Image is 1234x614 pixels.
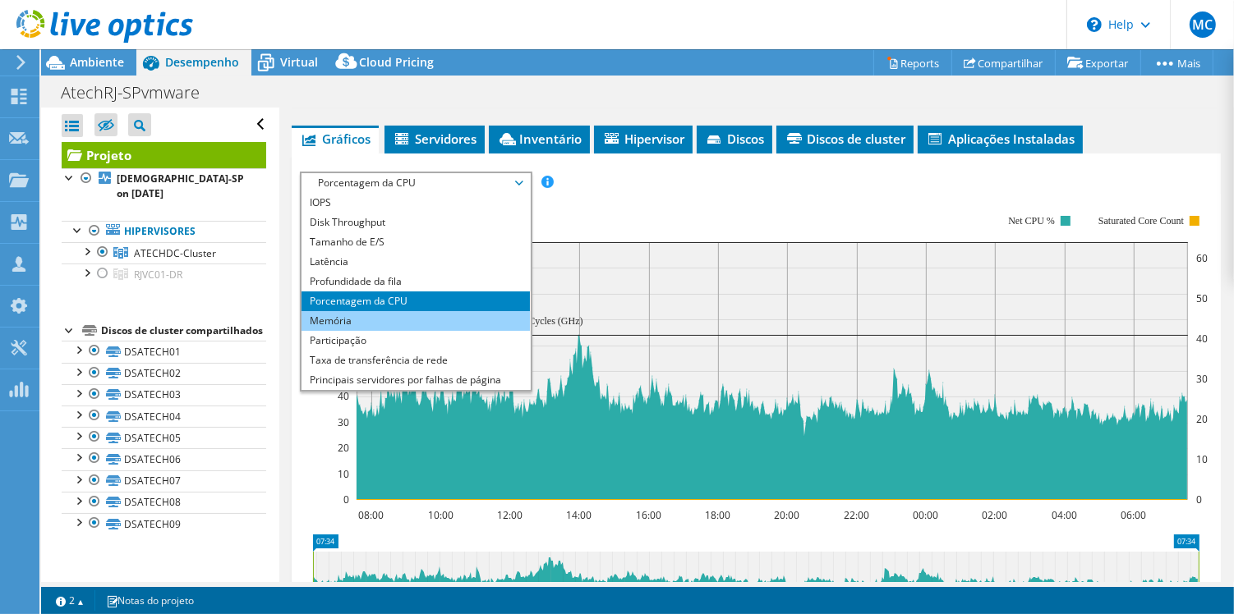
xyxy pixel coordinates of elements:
[117,172,244,200] b: [DEMOGRAPHIC_DATA]-SP on [DATE]
[134,268,182,282] span: RJVC01-DR
[302,232,529,252] li: Tamanho de E/S
[310,173,521,193] span: Porcentagem da CPU
[343,493,349,506] text: 0
[1196,372,1208,386] text: 30
[62,142,266,168] a: Projeto
[1009,215,1056,227] text: Net CPU %
[62,341,266,362] a: DSATECH01
[1087,17,1102,32] svg: \n
[1140,50,1213,76] a: Mais
[429,508,454,522] text: 10:00
[62,406,266,427] a: DSATECH04
[62,363,266,384] a: DSATECH02
[94,590,205,611] a: Notas do projeto
[338,389,349,403] text: 40
[62,221,266,242] a: Hipervisores
[62,492,266,513] a: DSATECH08
[62,384,266,406] a: DSATECH03
[926,131,1075,147] span: Aplicações Instaladas
[302,193,529,213] li: IOPS
[359,54,434,70] span: Cloud Pricing
[280,54,318,70] span: Virtual
[497,131,582,147] span: Inventário
[165,54,239,70] span: Desempenho
[62,263,266,285] a: RJVC01-DR
[1055,50,1141,76] a: Exportar
[300,131,371,147] span: Gráficos
[302,351,529,370] li: Taxa de transferência de rede
[134,246,216,260] span: ATECHDC-Cluster
[338,467,349,481] text: 10
[785,131,905,147] span: Discos de cluster
[302,311,529,331] li: Memória
[393,131,477,147] span: Servidores
[359,508,384,522] text: 08:00
[44,590,95,611] a: 2
[951,50,1056,76] a: Compartilhar
[637,508,662,522] text: 16:00
[498,508,523,522] text: 12:00
[705,131,764,147] span: Discos
[775,508,800,522] text: 20:00
[1121,508,1147,522] text: 06:00
[1190,11,1216,38] span: MC
[602,131,684,147] span: Hipervisor
[1196,332,1208,346] text: 40
[567,508,592,522] text: 14:00
[302,370,529,390] li: Principais servidores por falhas de página
[62,242,266,263] a: ATECHDC-Cluster
[302,252,529,272] li: Latência
[62,470,266,492] a: DSATECH07
[62,168,266,204] a: [DEMOGRAPHIC_DATA]-SP on [DATE]
[302,213,529,232] li: Disk Throughput
[302,331,529,351] li: Participação
[706,508,731,522] text: 18:00
[302,272,529,291] li: Profundidade da fila
[1098,215,1185,227] text: Saturated Core Count
[70,54,124,70] span: Ambiente
[62,427,266,448] a: DSATECH05
[302,291,529,311] li: Porcentagem da CPU
[338,415,349,429] text: 30
[62,448,266,470] a: DSATECH06
[873,50,952,76] a: Reports
[983,508,1008,522] text: 02:00
[914,508,939,522] text: 00:00
[62,513,266,534] a: DSATECH09
[1196,412,1208,426] text: 20
[53,84,225,102] h1: AtechRJ-SPvmware
[1196,493,1202,506] text: 0
[101,321,266,341] div: Discos de cluster compartilhados
[338,441,349,455] text: 20
[1196,452,1208,466] text: 10
[1052,508,1078,522] text: 04:00
[845,508,870,522] text: 22:00
[1196,251,1208,265] text: 60
[1196,291,1208,305] text: 50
